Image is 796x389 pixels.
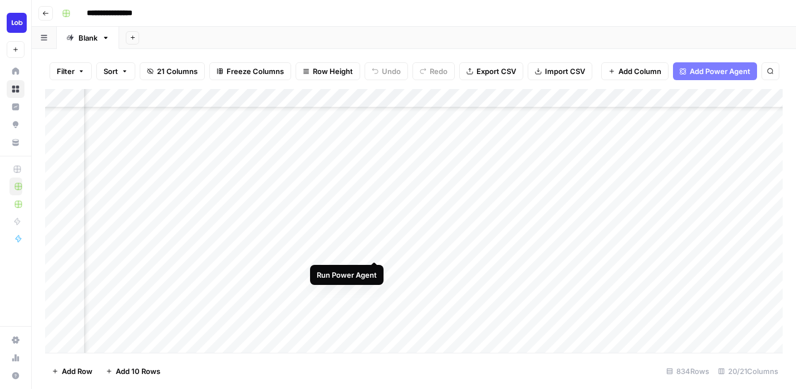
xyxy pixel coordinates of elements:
span: Export CSV [476,66,516,77]
button: 21 Columns [140,62,205,80]
button: Undo [365,62,408,80]
button: Sort [96,62,135,80]
span: Redo [430,66,448,77]
span: 21 Columns [157,66,198,77]
a: Usage [7,349,24,367]
span: Undo [382,66,401,77]
div: 834 Rows [662,362,714,380]
a: Browse [7,80,24,98]
button: Redo [412,62,455,80]
button: Add Power Agent [673,62,757,80]
span: Add 10 Rows [116,366,160,377]
img: Lob Logo [7,13,27,33]
span: Sort [104,66,118,77]
div: Run Power Agent [317,269,377,280]
button: Row Height [296,62,360,80]
div: 20/21 Columns [714,362,783,380]
a: Your Data [7,134,24,151]
button: Import CSV [528,62,592,80]
a: Blank [57,27,119,49]
button: Filter [50,62,92,80]
button: Workspace: Lob [7,9,24,37]
a: Home [7,62,24,80]
span: Add Power Agent [690,66,750,77]
span: Add Column [618,66,661,77]
span: Add Row [62,366,92,377]
div: Blank [78,32,97,43]
span: Row Height [313,66,353,77]
span: Freeze Columns [227,66,284,77]
a: Settings [7,331,24,349]
span: Import CSV [545,66,585,77]
button: Add 10 Rows [99,362,167,380]
button: Add Row [45,362,99,380]
button: Help + Support [7,367,24,385]
button: Freeze Columns [209,62,291,80]
button: Export CSV [459,62,523,80]
a: Insights [7,98,24,116]
span: Filter [57,66,75,77]
button: Add Column [601,62,669,80]
a: Opportunities [7,116,24,134]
